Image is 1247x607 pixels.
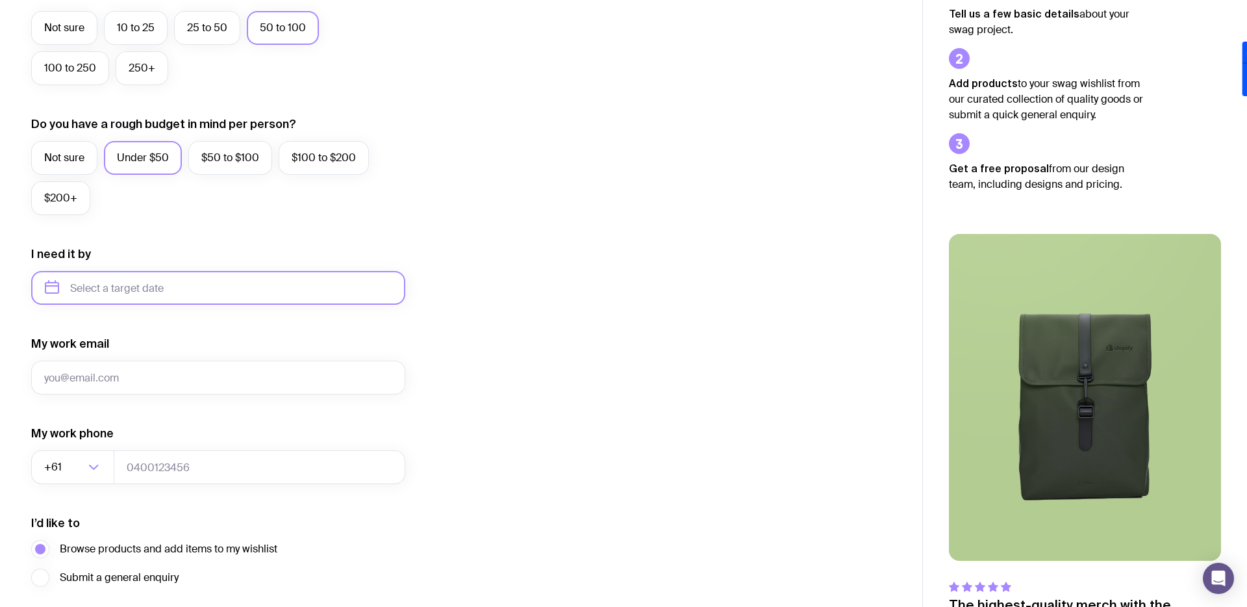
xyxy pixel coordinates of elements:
[949,161,1144,192] p: from our design team, including designs and pricing.
[949,8,1079,19] strong: Tell us a few basic details
[949,75,1144,123] p: to your swag wishlist from our curated collection of quality goods or submit a quick general enqu...
[104,141,182,175] label: Under $50
[31,11,97,45] label: Not sure
[31,336,109,352] label: My work email
[31,361,405,394] input: you@email.com
[31,426,114,441] label: My work phone
[60,570,179,586] span: Submit a general enquiry
[949,6,1144,38] p: about your swag project.
[114,450,405,484] input: 0400123456
[60,541,277,557] span: Browse products and add items to my wishlist
[31,141,97,175] label: Not sure
[174,11,240,45] label: 25 to 50
[104,11,168,45] label: 10 to 25
[188,141,272,175] label: $50 to $100
[247,11,319,45] label: 50 to 100
[44,450,64,484] span: +61
[949,77,1018,89] strong: Add products
[31,246,91,262] label: I need it by
[1203,563,1234,594] div: Open Intercom Messenger
[31,271,405,305] input: Select a target date
[31,181,90,215] label: $200+
[279,141,369,175] label: $100 to $200
[31,51,109,85] label: 100 to 250
[31,116,296,132] label: Do you have a rough budget in mind per person?
[116,51,168,85] label: 250+
[949,162,1049,174] strong: Get a free proposal
[64,450,84,484] input: Search for option
[31,515,80,531] label: I’d like to
[31,450,114,484] div: Search for option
